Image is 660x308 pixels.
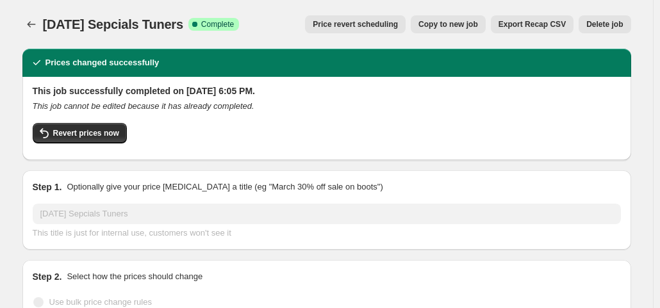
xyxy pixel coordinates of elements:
i: This job cannot be edited because it has already completed. [33,101,254,111]
span: Use bulk price change rules [49,297,152,307]
span: Copy to new job [418,19,478,29]
button: Delete job [579,15,631,33]
span: Price revert scheduling [313,19,398,29]
button: Export Recap CSV [491,15,573,33]
button: Price change jobs [22,15,40,33]
span: Delete job [586,19,623,29]
p: Select how the prices should change [67,270,202,283]
h2: Prices changed successfully [45,56,160,69]
p: Optionally give your price [MEDICAL_DATA] a title (eg "March 30% off sale on boots") [67,181,383,193]
h2: This job successfully completed on [DATE] 6:05 PM. [33,85,621,97]
span: Export Recap CSV [499,19,566,29]
span: [DATE] Sepcials Tuners [43,17,183,31]
button: Copy to new job [411,15,486,33]
button: Revert prices now [33,123,127,143]
button: Price revert scheduling [305,15,406,33]
input: 30% off holiday sale [33,204,621,224]
span: Revert prices now [53,128,119,138]
span: This title is just for internal use, customers won't see it [33,228,231,238]
h2: Step 2. [33,270,62,283]
h2: Step 1. [33,181,62,193]
span: Complete [201,19,234,29]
